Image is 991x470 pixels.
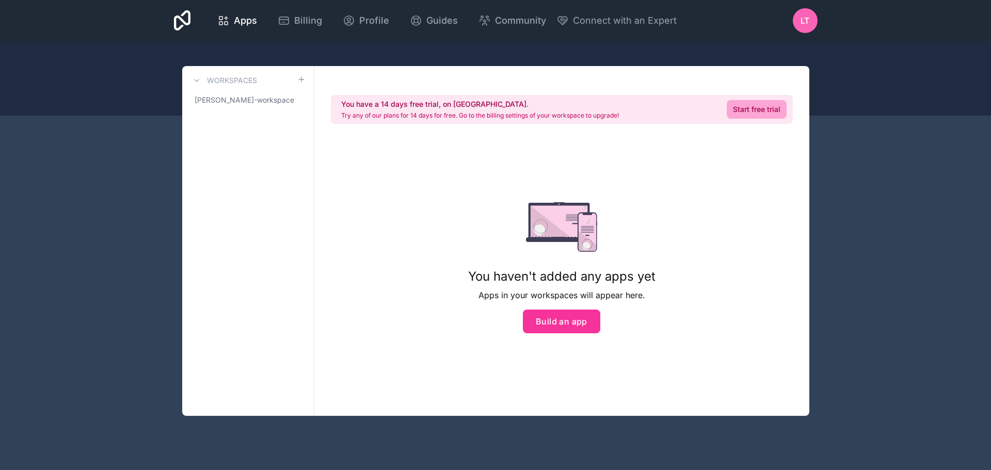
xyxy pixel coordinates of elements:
[801,14,809,27] span: LT
[402,9,466,32] a: Guides
[209,9,265,32] a: Apps
[359,13,389,28] span: Profile
[334,9,397,32] a: Profile
[470,9,554,32] a: Community
[526,202,598,252] img: empty state
[468,268,656,285] h1: You haven't added any apps yet
[468,289,656,301] p: Apps in your workspaces will appear here.
[190,74,257,87] a: Workspaces
[556,13,677,28] button: Connect with an Expert
[341,111,619,120] p: Try any of our plans for 14 days for free. Go to the billing settings of your workspace to upgrade!
[190,91,306,109] a: [PERSON_NAME]-workspace
[495,13,546,28] span: Community
[573,13,677,28] span: Connect with an Expert
[195,95,294,105] span: [PERSON_NAME]-workspace
[207,75,257,86] h3: Workspaces
[523,310,600,333] button: Build an app
[294,13,322,28] span: Billing
[269,9,330,32] a: Billing
[234,13,257,28] span: Apps
[727,100,787,119] a: Start free trial
[341,99,619,109] h2: You have a 14 days free trial, on [GEOGRAPHIC_DATA].
[426,13,458,28] span: Guides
